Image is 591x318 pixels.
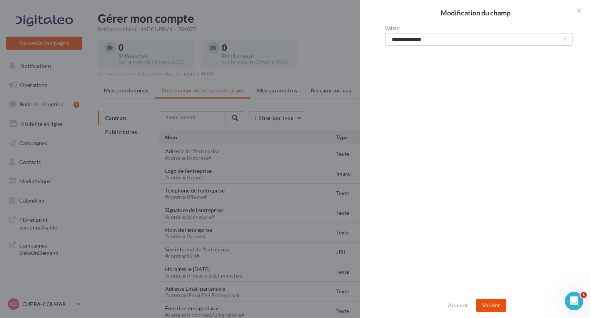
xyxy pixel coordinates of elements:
[565,292,583,310] iframe: Intercom live chat
[581,292,587,298] span: 1
[385,25,573,31] label: Valeur
[476,299,506,312] button: Valider
[372,9,579,16] h2: Modification du champ
[445,301,471,310] button: Annuler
